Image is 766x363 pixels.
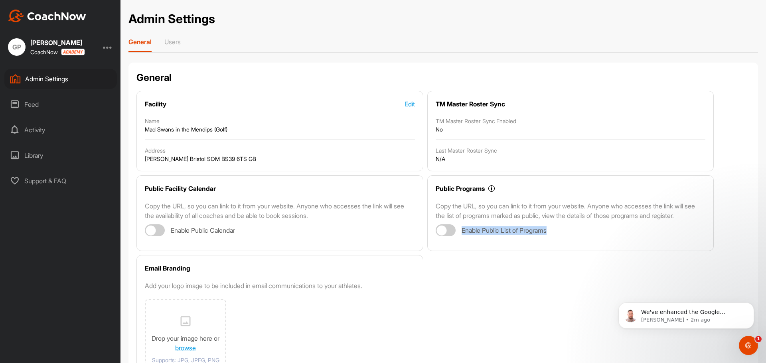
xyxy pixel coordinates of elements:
h1: Admin Settings [128,10,215,28]
p: General [128,38,152,46]
p: Copy the URL, so you can link to it from your website. Anyone who accesses the link will see the ... [145,201,415,220]
div: Facility [145,99,166,109]
img: CoachNow acadmey [61,49,85,55]
div: CoachNow [30,49,85,55]
div: No [436,125,706,133]
div: [PERSON_NAME] Bristol SOM BS39 6TS GB [145,155,415,163]
div: Address [145,146,415,155]
div: TM Master Roster Sync Enabled [436,117,706,125]
iframe: Intercom live chat [739,336,758,355]
div: Add your logo image to be included in email communications to your athletes. [145,281,415,290]
p: Users [164,38,181,46]
div: Name [145,117,415,125]
div: Activity [4,120,117,140]
h2: General [136,71,172,85]
div: [PERSON_NAME] [30,39,85,46]
p: Drop your image here or [152,334,219,343]
div: N/A [436,155,706,163]
img: CoachNow [8,10,86,22]
div: Public Programs [436,184,485,193]
div: Mad Swans in the Mendips (Golf) [145,125,415,133]
img: svg+xml;base64,PHN2ZyB3aWR0aD0iMjQiIGhlaWdodD0iMjQiIHZpZXdCb3g9IjAgMCAyNCAyNCIgZmlsbD0ibm9uZSIgeG... [180,315,191,334]
div: Feed [4,94,117,114]
div: Support & FAQ [4,171,117,191]
span: Enable Public Calendar [171,226,235,235]
div: Admin Settings [4,69,117,89]
div: Last Master Roster Sync [436,146,706,155]
iframe: Intercom notifications message [606,286,766,341]
div: Public Facility Calendar [145,184,216,193]
p: Copy the URL, so you can link to it from your website. Anyone who accesses the link will see the ... [436,201,706,220]
p: Message from Alex, sent 2m ago [35,31,138,38]
span: Enable Public List of Programs [462,226,547,235]
div: GP [8,38,26,56]
div: Library [4,145,117,165]
a: browse [175,344,196,352]
div: TM Master Roster Sync [436,99,505,109]
span: We've enhanced the Google Calendar integration for a more seamless experience. If you haven't lin... [35,23,135,117]
div: Edit [405,99,415,109]
div: Email Branding [145,263,190,273]
span: 1 [755,336,762,342]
